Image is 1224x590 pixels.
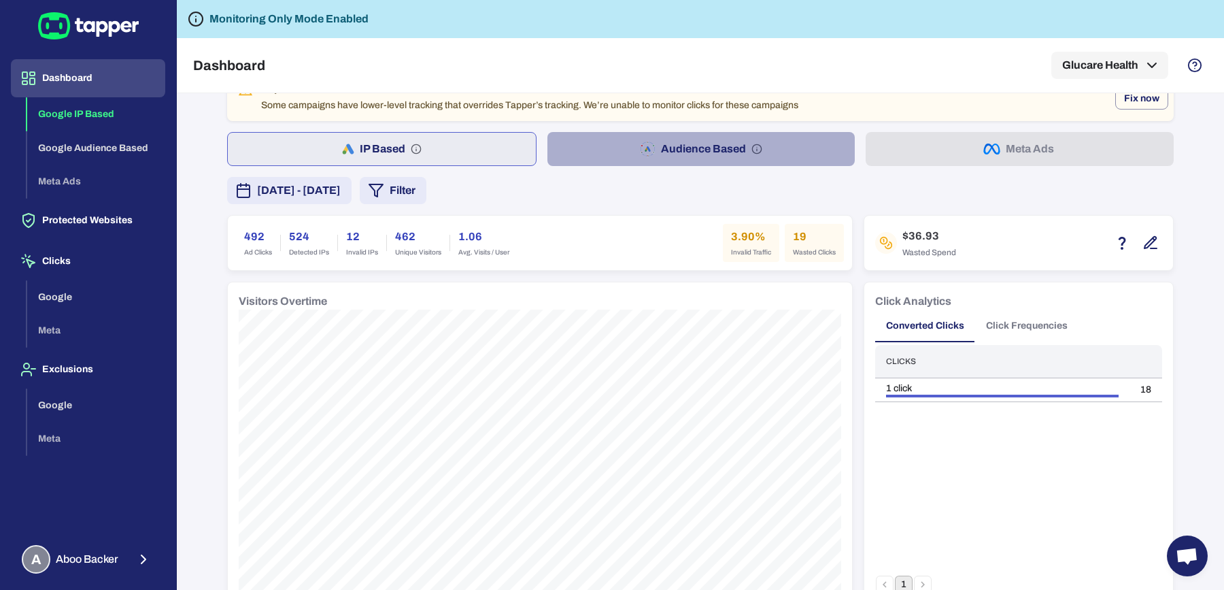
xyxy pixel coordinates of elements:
button: Estimation based on the quantity of invalid click x cost-per-click. [1110,231,1134,255]
h6: Visitors Overtime [239,293,327,310]
span: Wasted Spend [902,247,956,258]
div: Some campaigns have lower-level tracking that overrides Tapper’s tracking. We’re unable to monito... [261,78,798,117]
a: Google [27,290,165,301]
button: Google [27,280,165,314]
h5: Dashboard [193,57,265,73]
a: Dashboard [11,71,165,83]
a: Google Audience Based [27,141,165,152]
h6: 19 [793,229,836,245]
svg: Tapper is not blocking any fraudulent activity for this domain [188,11,204,27]
button: Clicks [11,242,165,280]
h6: 462 [395,229,441,245]
svg: IP based: Search, Display, and Shopping. [411,144,422,154]
span: Unique Visitors [395,248,441,257]
button: Converted Clicks [875,310,975,342]
h6: 524 [289,229,329,245]
span: Invalid IPs [346,248,378,257]
button: Glucare Health [1051,52,1168,79]
a: Clicks [11,255,165,266]
a: Exclusions [11,363,165,374]
button: Protected Websites [11,201,165,240]
button: Google [27,389,165,423]
h6: 1.06 [458,229,509,245]
span: Wasted Clicks [793,248,836,257]
button: [DATE] - [DATE] [227,177,352,204]
h6: Monitoring Only Mode Enabled [209,11,369,27]
td: 18 [1129,378,1162,402]
h6: 492 [244,229,272,245]
button: Filter [360,177,426,204]
span: Invalid Traffic [731,248,771,257]
button: Google IP Based [27,97,165,131]
h6: Click Analytics [875,293,951,310]
a: Google [27,398,165,410]
th: Clicks [875,345,1129,378]
h6: $36.93 [902,228,956,244]
button: Exclusions [11,350,165,389]
button: IP Based [227,132,537,166]
button: Dashboard [11,59,165,97]
button: AAboo Backer [11,540,165,579]
span: Detected IPs [289,248,329,257]
button: Audience Based [547,132,855,166]
span: Ad Clicks [244,248,272,257]
a: Open chat [1167,536,1208,576]
span: [DATE] - [DATE] [257,182,341,199]
a: Protected Websites [11,214,165,225]
button: Fix now [1115,88,1168,110]
h6: 12 [346,229,378,245]
span: Aboo Backer [56,553,118,566]
button: Click Frequencies [975,310,1078,342]
h6: 3.90% [731,229,771,245]
button: Google Audience Based [27,131,165,165]
a: Google IP Based [27,108,165,119]
div: A [22,545,50,574]
span: Avg. Visits / User [458,248,509,257]
svg: Audience based: Search, Display, Shopping, Video Performance Max, Demand Generation [751,144,762,154]
div: 1 click [886,382,1119,395]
